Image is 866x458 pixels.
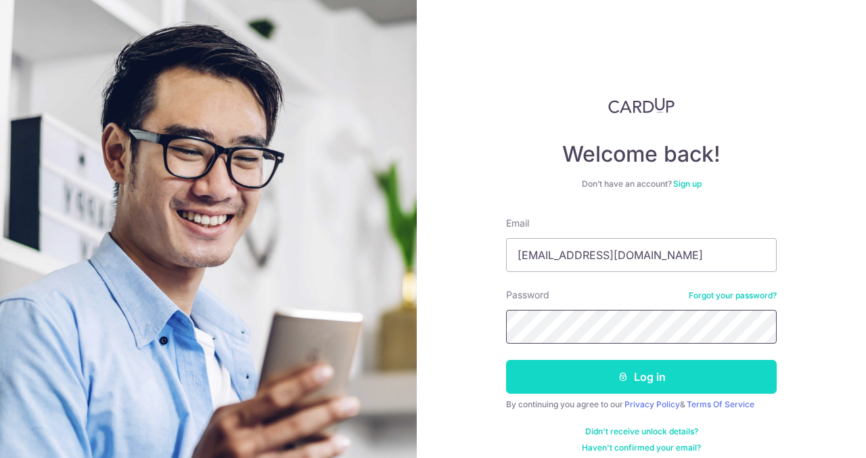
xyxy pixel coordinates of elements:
input: Enter your Email [506,238,777,272]
a: Forgot your password? [689,290,777,301]
a: Sign up [673,179,702,189]
label: Password [506,288,549,302]
div: Don’t have an account? [506,179,777,189]
div: By continuing you agree to our & [506,399,777,410]
button: Log in [506,360,777,394]
img: CardUp Logo [608,97,675,114]
a: Terms Of Service [687,399,754,409]
h4: Welcome back! [506,141,777,168]
label: Email [506,216,529,230]
a: Didn't receive unlock details? [585,426,698,437]
a: Privacy Policy [624,399,680,409]
a: Haven't confirmed your email? [582,442,701,453]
